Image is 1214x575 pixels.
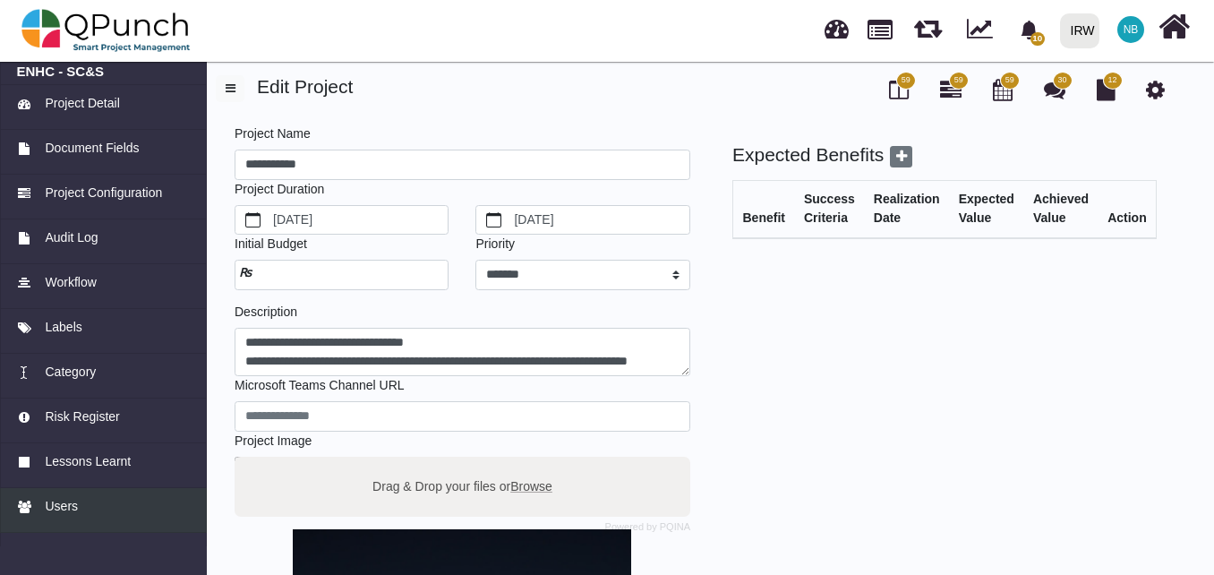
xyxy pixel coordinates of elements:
[511,206,689,235] label: [DATE]
[476,206,511,235] button: calendar
[868,12,893,39] span: Projects
[45,452,131,471] span: Lessons Learnt
[914,9,942,39] span: Releases
[245,212,261,228] svg: calendar
[742,209,784,227] div: Benefit
[890,146,912,167] span: Add benefits
[1058,74,1067,87] span: 30
[1107,209,1147,227] div: Action
[1009,1,1053,57] a: bell fill10
[45,497,78,516] span: Users
[235,206,270,235] button: calendar
[475,235,515,253] label: Priority
[959,190,1014,227] div: Expected Value
[235,235,307,253] label: Initial Budget
[235,180,324,199] label: Project Duration
[1071,15,1095,47] div: IRW
[1044,79,1065,100] i: Punch Discussion
[1052,1,1107,60] a: IRW
[45,139,139,158] span: Document Fields
[825,11,849,38] span: Dashboard
[954,74,963,87] span: 59
[1097,79,1116,100] i: Document Library
[45,363,96,382] span: Category
[45,542,71,561] span: Cost
[958,1,1009,60] div: Dynamic Report
[1158,10,1190,44] i: Home
[21,4,191,57] img: qpunch-sp.fa6292f.png
[45,94,119,113] span: Project Detail
[45,273,96,292] span: Workflow
[993,79,1013,100] i: Calendar
[235,376,405,395] label: Microsoft Teams Channel URL
[940,86,962,100] a: 59
[216,75,1201,98] h4: Edit Project
[1013,13,1045,46] div: Notification
[902,74,910,87] span: 59
[235,124,311,143] label: Project Name
[874,190,940,227] div: Realization Date
[1117,16,1144,43] span: Nabiha Batool
[270,206,449,235] label: [DATE]
[45,184,162,202] span: Project Configuration
[45,408,119,426] span: Risk Register
[605,523,690,531] a: Powered by PQINA
[486,212,502,228] svg: calendar
[889,79,909,100] i: Board
[1033,190,1089,227] div: Achieved Value
[17,64,191,80] a: ENHC - SC&S
[45,318,81,337] span: Labels
[940,79,962,100] i: Gantt
[1107,1,1155,58] a: NB
[45,228,98,247] span: Audit Log
[732,143,1155,167] h4: Expected Benefits
[1030,32,1045,46] span: 10
[1124,24,1139,35] span: NB
[1108,74,1117,87] span: 12
[804,190,855,227] div: Success Criteria
[510,478,552,493] span: Browse
[1005,74,1014,87] span: 59
[235,303,297,322] label: Description
[235,432,312,451] label: Project Image
[366,470,559,502] label: Drag & Drop your files or
[1020,21,1039,39] svg: bell fill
